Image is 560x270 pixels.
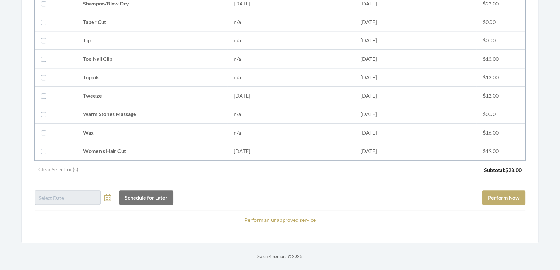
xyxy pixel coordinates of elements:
[77,105,227,124] td: Warm Stones Massage
[354,87,476,105] td: [DATE]
[77,50,227,68] td: Toe Nail Clip
[354,31,476,50] td: [DATE]
[482,190,525,205] button: Perform Now
[244,217,316,223] a: Perform an unapproved service
[484,166,522,175] p: Subtotal:
[354,105,476,124] td: [DATE]
[104,190,111,205] a: toggle
[227,68,354,87] td: n/a
[476,50,525,68] td: $13.00
[476,105,525,124] td: $0.00
[227,13,354,31] td: n/a
[354,68,476,87] td: [DATE]
[77,13,227,31] td: Taper Cut
[354,13,476,31] td: [DATE]
[476,31,525,50] td: $0.00
[35,166,82,175] a: Clear Selection(s)
[476,124,525,142] td: $16.00
[505,167,522,173] span: $28.00
[476,68,525,87] td: $12.00
[227,124,354,142] td: n/a
[476,142,525,160] td: $19.00
[77,31,227,50] td: Tip
[227,142,354,160] td: [DATE]
[227,87,354,105] td: [DATE]
[77,142,227,160] td: Women's Hair Cut
[227,105,354,124] td: n/a
[476,13,525,31] td: $0.00
[77,87,227,105] td: Tweeze
[227,50,354,68] td: n/a
[77,124,227,142] td: Wax
[354,50,476,68] td: [DATE]
[35,190,101,205] input: Select Date
[354,142,476,160] td: [DATE]
[21,253,539,260] p: Salon 4 Seniors © 2025
[354,124,476,142] td: [DATE]
[77,68,227,87] td: Toppik
[119,190,173,205] button: Schedule for Later
[227,31,354,50] td: n/a
[476,87,525,105] td: $12.00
